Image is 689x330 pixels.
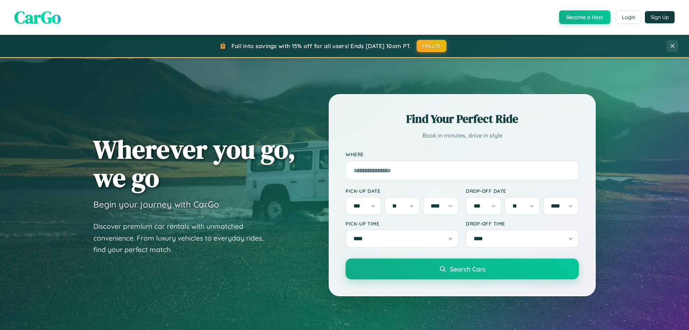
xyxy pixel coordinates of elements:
label: Drop-off Time [466,220,579,227]
p: Book in minutes, drive in style [346,130,579,141]
p: Discover premium car rentals with unmatched convenience. From luxury vehicles to everyday rides, ... [93,220,273,256]
button: Search Cars [346,259,579,279]
label: Pick-up Date [346,188,459,194]
span: Fall into savings with 15% off for all users! Ends [DATE] 10am PT. [231,42,411,50]
button: Sign Up [645,11,675,23]
span: Search Cars [450,265,486,273]
h2: Find Your Perfect Ride [346,111,579,127]
label: Drop-off Date [466,188,579,194]
button: FALL15 [417,40,447,52]
label: Where [346,152,579,158]
h3: Begin your journey with CarGo [93,199,219,210]
h1: Wherever you go, we go [93,135,296,192]
button: Become a Host [559,10,610,24]
label: Pick-up Time [346,220,459,227]
span: CarGo [14,5,61,29]
button: Login [616,11,641,24]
